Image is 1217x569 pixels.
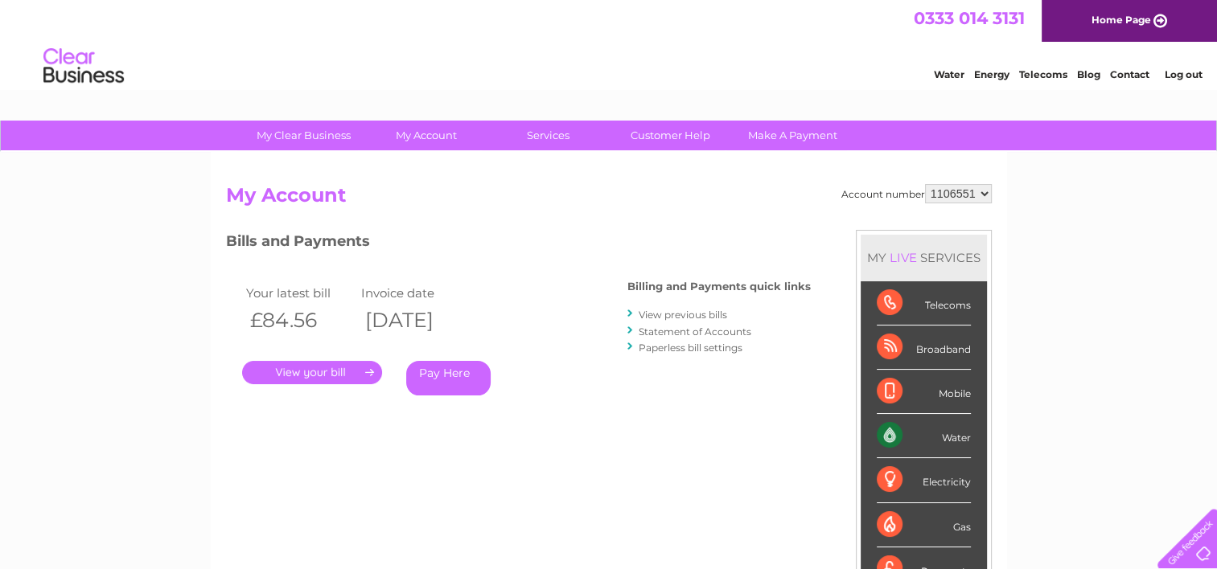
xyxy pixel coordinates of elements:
[237,121,370,150] a: My Clear Business
[877,414,971,458] div: Water
[639,309,727,321] a: View previous bills
[877,458,971,502] div: Electricity
[886,250,920,265] div: LIVE
[1077,68,1100,80] a: Blog
[360,121,492,150] a: My Account
[861,235,987,280] div: MY SERVICES
[639,325,751,338] a: Statement of Accounts
[639,342,742,354] a: Paperless bill settings
[877,281,971,325] div: Telecoms
[877,370,971,414] div: Mobile
[877,325,971,370] div: Broadband
[604,121,737,150] a: Customer Help
[406,361,491,395] a: Pay Here
[841,184,992,203] div: Account number
[1019,68,1067,80] a: Telecoms
[242,304,358,337] th: £84.56
[1164,68,1202,80] a: Log out
[914,8,1025,28] a: 0333 014 3131
[242,282,358,304] td: Your latest bill
[482,121,615,150] a: Services
[43,42,125,91] img: logo.png
[974,68,1009,80] a: Energy
[357,304,473,337] th: [DATE]
[357,282,473,304] td: Invoice date
[226,184,992,215] h2: My Account
[627,280,811,293] h4: Billing and Payments quick links
[877,503,971,547] div: Gas
[229,9,989,78] div: Clear Business is a trading name of Verastar Limited (registered in [GEOGRAPHIC_DATA] No. 3667643...
[226,230,811,258] h3: Bills and Payments
[726,121,859,150] a: Make A Payment
[242,361,382,384] a: .
[1110,68,1149,80] a: Contact
[934,68,964,80] a: Water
